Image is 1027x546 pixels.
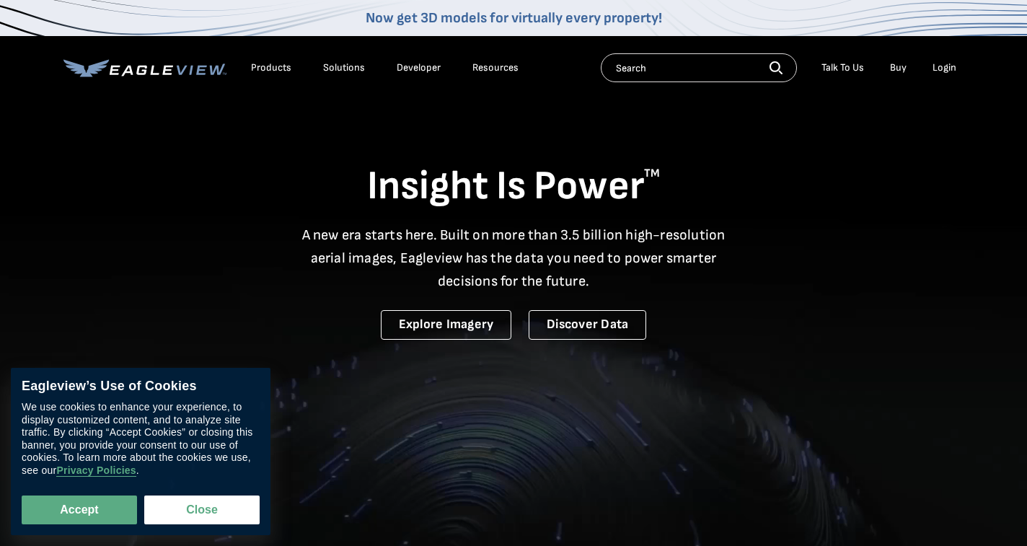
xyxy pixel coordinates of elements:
[22,379,260,395] div: Eagleview’s Use of Cookies
[821,61,864,74] div: Talk To Us
[144,496,260,524] button: Close
[251,61,291,74] div: Products
[22,496,137,524] button: Accept
[397,61,441,74] a: Developer
[890,61,907,74] a: Buy
[529,310,646,340] a: Discover Data
[644,167,660,180] sup: TM
[472,61,519,74] div: Resources
[22,402,260,477] div: We use cookies to enhance your experience, to display customized content, and to analyze site tra...
[601,53,797,82] input: Search
[381,310,512,340] a: Explore Imagery
[56,465,136,477] a: Privacy Policies
[293,224,734,293] p: A new era starts here. Built on more than 3.5 billion high-resolution aerial images, Eagleview ha...
[933,61,956,74] div: Login
[323,61,365,74] div: Solutions
[366,9,662,27] a: Now get 3D models for virtually every property!
[63,162,964,212] h1: Insight Is Power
